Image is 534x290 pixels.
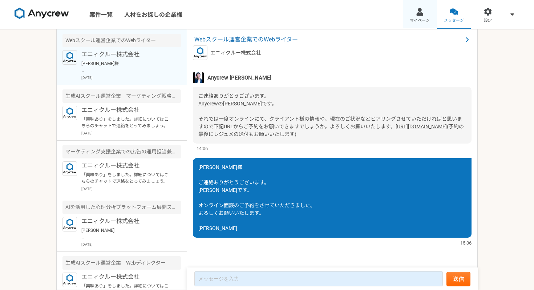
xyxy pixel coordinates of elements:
[484,18,492,24] span: 設定
[81,217,171,226] p: エニィクルー株式会社
[81,116,171,129] p: 「興味あり」をしました。詳細についてはこちらのチャットで連絡をとってみましょう。
[446,272,470,286] button: 送信
[198,93,462,129] span: ご連絡ありがとうございます。 Anycrewの[PERSON_NAME]です。 それでは一度オンラインにて、クライアント様の情報や、現在のご状況などヒアリングさせていただければと思いますので下記...
[81,186,181,192] p: [DATE]
[62,256,181,270] div: 生成AIスクール運営企業 Webディレクター
[81,50,171,59] p: エニィクルー株式会社
[62,106,77,120] img: logo_text_blue_01.png
[396,124,447,129] a: [URL][DOMAIN_NAME]
[62,145,181,158] div: マーケティング支援企業での広告の運用担当兼フロント営業
[197,145,208,152] span: 14:06
[81,75,181,80] p: [DATE]
[62,217,77,231] img: logo_text_blue_01.png
[198,124,464,137] span: (予約の最後にレジュメの送付もお願いいたします)
[193,72,204,83] img: S__5267474.jpg
[81,172,171,185] p: 「興味あり」をしました。詳細についてはこちらのチャットで連絡をとってみましょう。
[207,74,271,82] span: Anycrew [PERSON_NAME]
[194,35,463,44] span: Webスクール運営企業でのWebライター
[198,164,315,231] span: [PERSON_NAME]様 ご連絡ありがとうございます。 [PERSON_NAME]です。 オンライン面談のご予約をさせていただきました。 よろしくお願いいたします。 [PERSON_NAME]
[81,161,171,170] p: エニィクルー株式会社
[410,18,430,24] span: マイページ
[81,227,171,240] p: [PERSON_NAME] ご連絡ありがとうございます！ 承知いたしました。 引き続き、よろしくお願いいたします！ [PERSON_NAME]
[81,130,181,136] p: [DATE]
[210,49,261,57] p: エニィクルー株式会社
[62,89,181,103] div: 生成AIスクール運営企業 マーケティング戦略ディレクター
[193,45,207,60] img: logo_text_blue_01.png
[62,34,181,47] div: Webスクール運営企業でのWebライター
[62,161,77,176] img: logo_text_blue_01.png
[81,242,181,247] p: [DATE]
[62,201,181,214] div: AIを活用した心理分析プラットフォーム展開スタートアップ マーケティング企画運用
[460,239,472,246] span: 15:36
[444,18,464,24] span: メッセージ
[62,50,77,65] img: logo_text_blue_01.png
[81,106,171,114] p: エニィクルー株式会社
[15,8,69,19] img: 8DqYSo04kwAAAAASUVORK5CYII=
[62,273,77,287] img: logo_text_blue_01.png
[81,60,171,73] p: [PERSON_NAME]様 ご連絡ありがとうございます。 [PERSON_NAME]です。 オンライン面談のご予約をさせていただきました。 よろしくお願いいたします。 [PERSON_NAME]
[81,273,171,281] p: エニィクルー株式会社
